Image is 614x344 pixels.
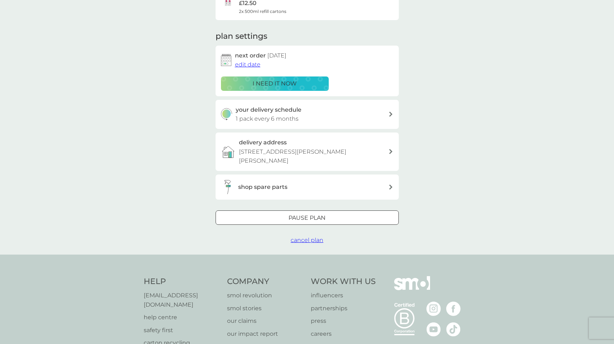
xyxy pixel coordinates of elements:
h2: next order [235,51,286,60]
p: Pause plan [288,213,326,223]
p: 1 pack every 6 months [236,114,299,124]
button: Pause plan [216,210,399,225]
span: [DATE] [267,52,286,59]
p: [STREET_ADDRESS][PERSON_NAME][PERSON_NAME] [239,147,388,166]
img: visit the smol Youtube page [426,322,441,336]
a: influencers [311,291,376,300]
a: smol stories [227,304,304,313]
button: shop spare parts [216,175,399,200]
a: safety first [144,326,220,335]
span: 2x 500ml refill cartons [239,8,286,15]
a: [EMAIL_ADDRESS][DOMAIN_NAME] [144,291,220,309]
button: cancel plan [291,236,323,245]
span: cancel plan [291,237,323,243]
img: visit the smol Facebook page [446,302,461,316]
p: i need it now [253,79,297,88]
h3: your delivery schedule [236,105,301,115]
a: our claims [227,316,304,326]
span: edit date [235,61,260,68]
h2: plan settings [216,31,267,42]
img: visit the smol Instagram page [426,302,441,316]
a: partnerships [311,304,376,313]
button: i need it now [221,76,329,91]
h4: Help [144,276,220,287]
a: press [311,316,376,326]
h3: delivery address [239,138,287,147]
a: smol revolution [227,291,304,300]
h3: shop spare parts [238,182,287,192]
a: our impact report [227,329,304,339]
button: edit date [235,60,260,69]
img: smol [394,276,430,301]
a: careers [311,329,376,339]
h4: Company [227,276,304,287]
a: delivery address[STREET_ADDRESS][PERSON_NAME][PERSON_NAME] [216,133,399,171]
h4: Work With Us [311,276,376,287]
img: visit the smol Tiktok page [446,322,461,336]
button: your delivery schedule1 pack every 6 months [216,100,399,129]
a: help centre [144,313,220,322]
